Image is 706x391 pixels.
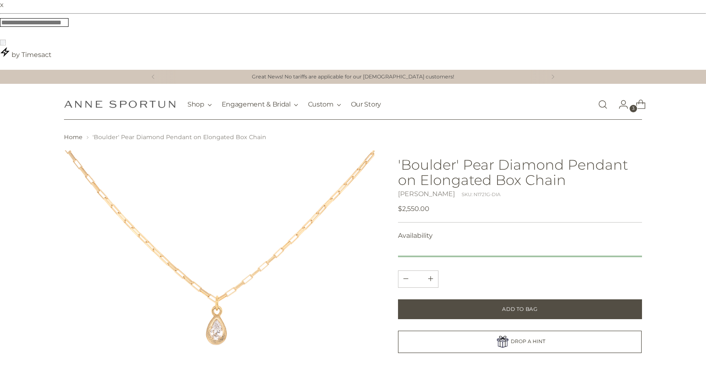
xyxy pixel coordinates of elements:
[398,299,642,319] button: Add to Bag
[502,306,538,313] span: Add to Bag
[398,204,429,214] span: $2,550.00
[351,95,381,114] a: Our Story
[398,157,642,187] h1: 'Boulder' Pear Diamond Pendant on Elongated Box Chain
[252,73,454,81] a: Great News! No tariffs are applicable for our [DEMOGRAPHIC_DATA] customers!
[398,190,455,198] a: [PERSON_NAME]
[398,231,433,241] span: Availability
[595,96,611,113] a: Open search modal
[64,133,83,141] a: Home
[222,95,298,114] button: Engagement & Bridal
[423,271,438,287] button: Subtract product quantity
[92,133,266,141] span: 'Boulder' Pear Diamond Pendant on Elongated Box Chain
[64,100,175,108] a: Anne Sportun Fine Jewellery
[612,96,628,113] a: Go to the account page
[398,331,642,353] a: DROP A HINT
[511,338,545,344] span: DROP A HINT
[187,95,212,114] button: Shop
[398,271,413,287] button: Add product quantity
[629,96,646,113] a: Open cart modal
[12,51,52,59] span: by Timesact
[630,105,637,112] span: 3
[462,191,500,198] div: SKU: N1721G-DIA
[64,133,642,142] nav: breadcrumbs
[308,95,341,114] button: Custom
[408,271,428,287] input: Product quantity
